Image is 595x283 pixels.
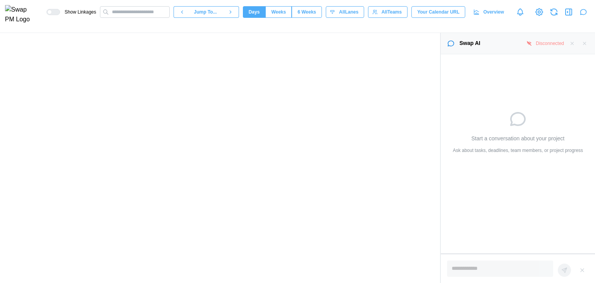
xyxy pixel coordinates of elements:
[549,7,559,17] button: Refresh Grid
[534,7,545,17] a: View Project
[459,39,480,48] div: Swap AI
[326,6,364,18] button: AllLanes
[292,6,322,18] button: 6 Weeks
[578,7,589,17] button: Close chat
[483,7,504,17] span: Overview
[417,7,459,17] span: Your Calendar URL
[568,39,576,48] button: Clear messages
[453,147,583,154] div: Ask about tasks, deadlines, team members, or project progress
[536,40,564,47] div: Disconnected
[297,7,316,17] span: 6 Weeks
[60,9,96,15] span: Show Linkages
[469,6,510,18] a: Overview
[5,5,36,24] img: Swap PM Logo
[339,7,358,17] span: All Lanes
[368,6,408,18] button: AllTeams
[411,6,465,18] button: Your Calendar URL
[190,6,222,18] button: Jump To...
[249,7,260,17] span: Days
[243,6,266,18] button: Days
[265,6,292,18] button: Weeks
[194,7,217,17] span: Jump To...
[471,135,564,143] div: Start a conversation about your project
[514,5,527,19] a: Notifications
[563,7,574,17] button: Open Drawer
[271,7,286,17] span: Weeks
[580,39,589,48] button: Close chat
[382,7,402,17] span: All Teams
